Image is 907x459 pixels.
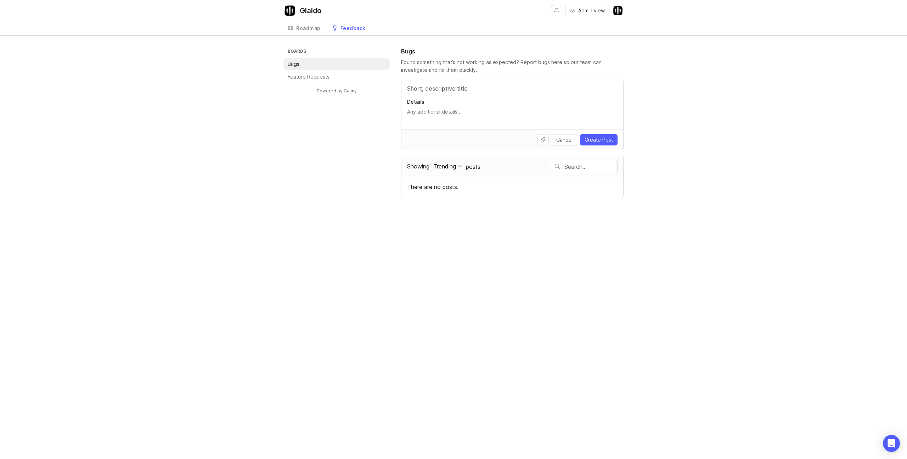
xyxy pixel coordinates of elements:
button: Create Post [580,134,618,145]
a: Powered by Canny [316,87,358,95]
span: Cancel [556,136,573,143]
button: Showing [432,162,463,171]
button: Cancel [552,134,577,145]
button: Admin view [565,5,609,16]
p: Feature Requests [288,73,329,80]
div: There are no posts. [401,177,623,197]
a: Feedback [328,21,370,36]
div: Glaido [300,7,321,14]
a: Feature Requests [283,71,390,82]
img: Glaido [612,5,624,16]
p: Bugs [288,61,299,68]
div: Trending [433,162,456,170]
span: posts [466,163,480,171]
a: Roadmap [283,21,325,36]
img: Glaido logo [283,4,296,17]
div: Found something that’s not working as expected? Report bugs here so our team can investigate and ... [401,58,624,74]
div: Feedback [340,26,366,31]
span: Admin view [578,7,605,14]
input: Title [407,84,618,93]
h1: Bugs [401,47,415,56]
span: Create Post [585,136,613,143]
div: Open Intercom Messenger [883,435,900,452]
textarea: Details [407,108,618,122]
div: Roadmap [296,26,321,31]
input: Search… [564,163,617,171]
p: Details [407,98,618,105]
span: Showing [407,163,429,170]
h3: Boards [286,47,390,57]
a: Bugs [283,58,390,70]
button: Upload file [537,134,549,145]
button: Notifications [551,5,562,16]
